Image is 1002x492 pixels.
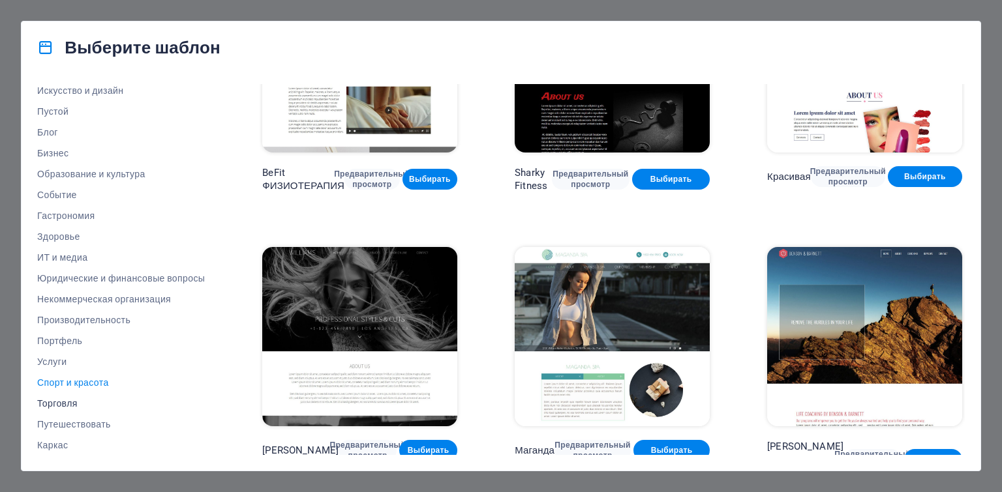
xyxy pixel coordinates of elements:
font: Предварительный просмотр [334,169,410,189]
button: Здоровье [37,226,205,247]
font: Выберите шаблон [65,38,220,57]
img: Уильямс [262,247,457,426]
font: Предварительный просмотр [553,169,628,189]
button: Предварительный просмотр [339,440,397,461]
font: Торговля [37,398,78,409]
button: Образование и культура [37,164,205,184]
button: Предварительный просмотр [344,169,400,190]
button: Предварительный просмотр [811,166,885,187]
font: Выбирать [904,172,946,181]
font: Некоммерческая организация [37,294,171,304]
button: Портфель [37,330,205,351]
font: Выбирать [409,175,451,184]
font: [PERSON_NAME] [262,444,339,456]
font: Предварительный просмотр [554,441,630,460]
font: Выбирать [650,175,692,184]
font: Предварительный просмотр [810,167,886,186]
button: Спорт и красота [37,372,205,393]
font: BeFit ФИЗИОТЕРАПИЯ [262,167,344,192]
button: Искусство и дизайн [37,80,205,101]
font: Портфель [37,336,82,346]
button: Предварительный просмотр [552,169,630,190]
img: Маганда [515,247,710,426]
button: Юридические и финансовые вопросы [37,268,205,289]
button: Каркас [37,435,205,456]
font: Предварительный просмотр [834,450,910,469]
button: Некоммерческая организация [37,289,205,310]
font: [PERSON_NAME] и [PERSON_NAME] [767,441,843,478]
font: Выбирать [651,446,693,455]
font: Спорт и красота [37,377,109,388]
button: Бизнес [37,143,205,164]
font: Бизнес [37,148,68,158]
button: Пустой [37,101,205,122]
font: Гастрономия [37,210,95,221]
font: Предварительный просмотр [329,441,405,460]
button: Путешествовать [37,414,205,435]
button: Услуги [37,351,205,372]
font: Образование и культура [37,169,145,179]
font: Путешествовать [37,419,111,429]
font: Каркас [37,440,68,450]
font: Событие [37,190,77,200]
font: Блог [37,127,58,137]
button: Выбирать [632,169,710,190]
button: ИТ и медиа [37,247,205,268]
button: Торговля [37,393,205,414]
font: Sharky Fitness [515,167,547,192]
font: Выбирать [913,455,954,464]
font: Производительность [37,315,130,325]
font: Выбирать [408,446,449,455]
button: Блог [37,122,205,143]
button: Предварительный просмотр [554,440,631,461]
img: Бенсон и Барнетт [767,247,962,426]
font: Искусство и дизайн [37,85,123,96]
button: Гастрономия [37,205,205,226]
font: Юридические и финансовые вопросы [37,273,205,283]
font: Пустой [37,106,68,117]
button: Выбирать [904,449,962,470]
button: Выбирать [888,166,962,187]
button: Событие [37,184,205,205]
button: Предварительный просмотр [843,449,902,470]
button: Производительность [37,310,205,330]
button: Выбирать [402,169,458,190]
font: Красивая [767,171,811,182]
button: Выбирать [633,440,710,461]
font: Услуги [37,356,67,367]
font: Здоровье [37,231,80,242]
font: ИТ и медиа [37,252,87,263]
font: Маганда [515,444,554,456]
button: Выбирать [399,440,457,461]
